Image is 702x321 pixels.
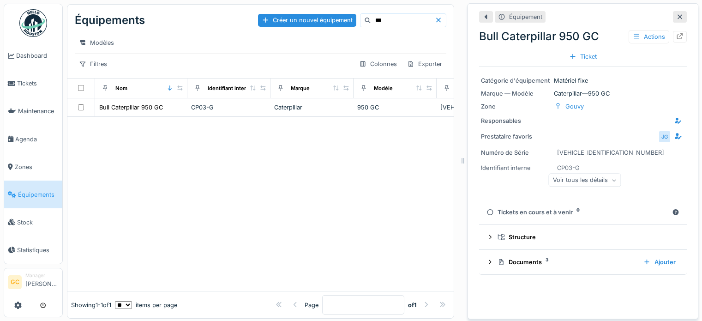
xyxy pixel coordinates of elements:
div: Ticket [565,50,600,63]
div: Tickets en cours et à venir [486,208,668,217]
div: Documents [498,258,636,266]
div: Bull Caterpillar 950 GC [99,103,163,112]
div: JG [658,130,671,143]
a: GC Manager[PERSON_NAME] [8,272,59,294]
span: Stock [17,218,59,227]
a: Équipements [4,181,62,208]
div: Caterpillar — 950 GC [481,89,685,98]
div: Exporter [403,57,446,71]
div: Showing 1 - 1 of 1 [71,301,111,309]
a: Tickets [4,70,62,97]
span: Maintenance [18,107,59,115]
span: Dashboard [16,51,59,60]
div: Voir tous les détails [549,174,621,187]
div: Structure [498,233,676,242]
summary: Tickets en cours et à venir0 [483,204,683,221]
div: items per page [115,301,177,309]
div: Page [305,301,318,309]
div: Caterpillar [274,103,350,112]
a: Maintenance [4,97,62,125]
span: Tickets [17,79,59,88]
div: Catégorie d'équipement [481,76,550,85]
div: Prestataire favoris [481,132,550,141]
div: Numéro de Série [481,148,550,157]
span: Équipements [18,190,59,199]
a: Stock [4,208,62,236]
div: Colonnes [355,57,401,71]
a: Zones [4,153,62,181]
span: Zones [15,163,59,171]
summary: Structure [483,229,683,246]
summary: Documents3Ajouter [483,254,683,271]
div: Identifiant interne [481,164,550,172]
div: Modèle [374,85,393,92]
div: [VEHICLE_IDENTIFICATION_NUMBER] [440,103,516,112]
div: Manager [25,272,59,279]
div: Marque [291,85,310,92]
div: 950 GC [357,103,433,112]
img: Badge_color-CXgf-gQk.svg [19,9,47,37]
div: Nom [115,85,127,92]
span: Agenda [15,135,59,144]
li: GC [8,275,22,289]
strong: of 1 [408,301,417,309]
div: Ajouter [640,256,679,268]
div: Équipement [509,12,542,21]
div: Identifiant interne [208,85,252,92]
a: Statistiques [4,236,62,264]
div: Responsables [481,116,550,125]
li: [PERSON_NAME] [25,272,59,292]
span: Statistiques [17,246,59,254]
div: Équipements [75,8,145,32]
div: Filtres [75,57,111,71]
div: Zone [481,102,550,111]
a: Dashboard [4,42,62,70]
div: Marque — Modèle [481,89,550,98]
div: Modèles [75,36,118,49]
div: Actions [629,30,669,43]
div: Gouvy [565,102,584,111]
div: CP03-G [191,103,267,112]
div: [VEHICLE_IDENTIFICATION_NUMBER] [557,148,664,157]
div: Créer un nouvel équipement [258,14,356,26]
div: CP03-G [557,164,580,172]
div: Matériel fixe [481,76,685,85]
div: Bull Caterpillar 950 GC [479,28,687,45]
a: Agenda [4,125,62,153]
